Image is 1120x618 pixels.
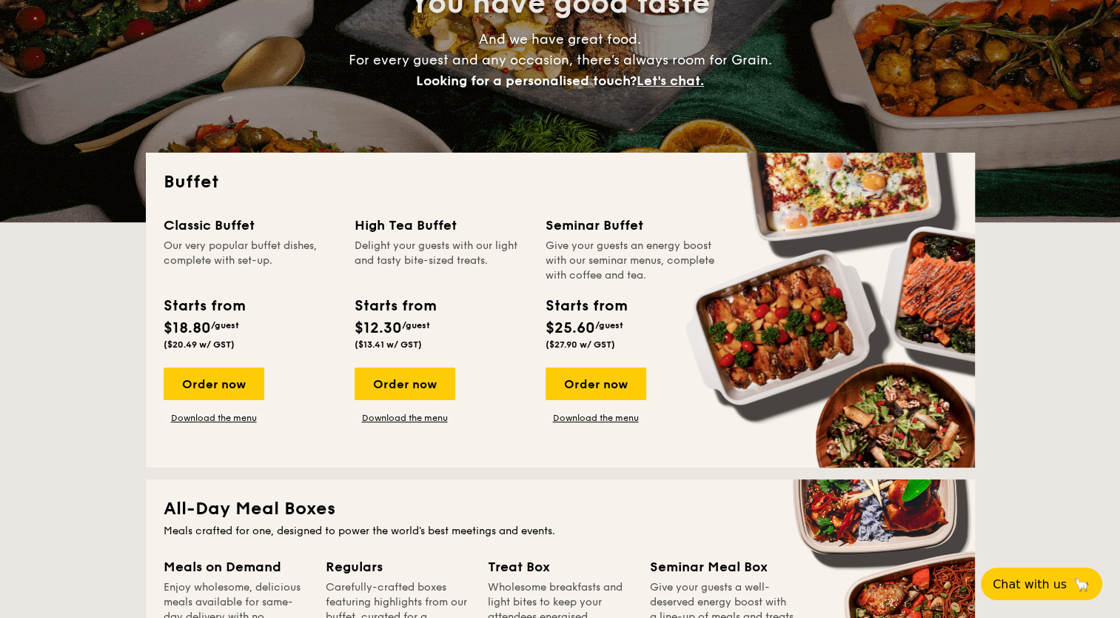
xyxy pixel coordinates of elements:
[546,239,719,283] div: Give your guests an energy boost with our seminar menus, complete with coffee and tea.
[402,320,430,330] span: /guest
[164,295,244,317] div: Starts from
[355,295,435,317] div: Starts from
[164,368,264,400] div: Order now
[164,412,264,424] a: Download the menu
[546,412,646,424] a: Download the menu
[546,368,646,400] div: Order now
[164,215,337,236] div: Classic Buffet
[650,556,794,577] div: Seminar Meal Box
[355,412,455,424] a: Download the menu
[355,339,422,350] span: ($13.41 w/ GST)
[164,239,337,283] div: Our very popular buffet dishes, complete with set-up.
[1073,576,1090,593] span: 🦙
[164,339,235,350] span: ($20.49 w/ GST)
[164,524,957,539] div: Meals crafted for one, designed to power the world's best meetings and events.
[164,497,957,521] h2: All-Day Meal Boxes
[211,320,239,330] span: /guest
[164,556,308,577] div: Meals on Demand
[637,73,704,89] span: Let's chat.
[349,31,772,89] span: And we have great food. For every guest and any occasion, there’s always room for Grain.
[355,239,528,283] div: Delight your guests with our light and tasty bite-sized treats.
[546,339,615,350] span: ($27.90 w/ GST)
[326,556,470,577] div: Regulars
[595,320,623,330] span: /guest
[546,295,626,317] div: Starts from
[416,73,637,89] span: Looking for a personalised touch?
[355,215,528,236] div: High Tea Buffet
[164,319,211,337] span: $18.80
[546,319,595,337] span: $25.60
[546,215,719,236] div: Seminar Buffet
[981,568,1102,600] button: Chat with us🦙
[993,577,1067,591] span: Chat with us
[355,319,402,337] span: $12.30
[164,170,957,194] h2: Buffet
[355,368,455,400] div: Order now
[488,556,632,577] div: Treat Box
